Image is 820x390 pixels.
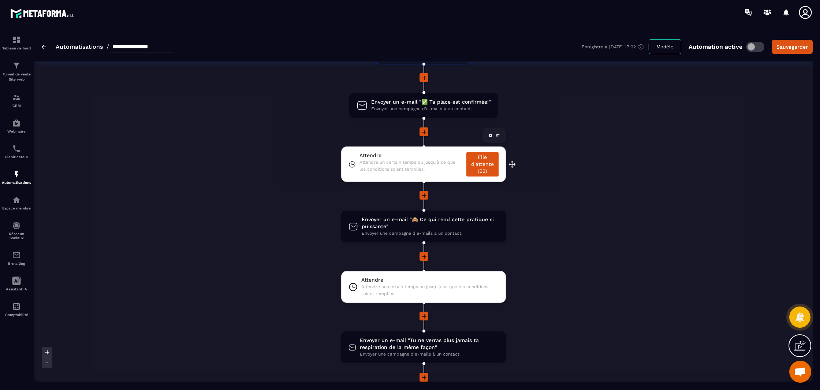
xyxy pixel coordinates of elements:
[2,181,31,185] p: Automatisations
[12,61,21,70] img: formation
[359,152,463,159] span: Attendre
[359,159,463,173] span: Attendre un certain temps ou jusqu'à ce que les conditions soient remplies.
[789,361,811,383] div: Ouvrir le chat
[42,45,46,49] img: arrow
[12,221,21,230] img: social-network
[2,287,31,291] p: Assistant IA
[582,44,649,50] div: Enregistré à
[2,155,31,159] p: Planificateur
[2,206,31,210] p: Espace membre
[10,7,76,20] img: logo
[466,152,499,177] a: File d'attente (33)
[371,99,491,105] span: Envoyer un e-mail "✅ Ta place est confirmée!"
[12,251,21,260] img: email
[2,46,31,50] p: Tableau de bord
[12,144,21,153] img: scheduler
[2,164,31,190] a: automationsautomationsAutomatisations
[371,105,491,112] span: Envoyer une campagne d'e-mails à un contact.
[772,40,813,54] button: Sauvegarder
[2,297,31,322] a: accountantaccountantComptabilité
[361,283,499,297] span: Attendre un certain temps ou jusqu'à ce que les conditions soient remplies.
[2,216,31,245] a: social-networksocial-networkRéseaux Sociaux
[2,245,31,271] a: emailemailE-mailing
[362,216,499,230] span: Envoyer un e-mail "🙈 Ce qui rend cette pratique si puissante"
[2,104,31,108] p: CRM
[2,113,31,139] a: automationsautomationsWebinaire
[107,43,109,50] span: /
[776,43,808,51] div: Sauvegarder
[2,30,31,56] a: formationformationTableau de bord
[2,139,31,164] a: schedulerschedulerPlanificateur
[609,44,636,49] p: [DATE] 17:22
[12,170,21,179] img: automations
[12,196,21,204] img: automations
[12,93,21,102] img: formation
[2,261,31,265] p: E-mailing
[360,351,499,358] span: Envoyer une campagne d'e-mails à un contact.
[649,39,681,54] button: Modèle
[12,302,21,311] img: accountant
[12,36,21,44] img: formation
[2,72,31,82] p: Tunnel de vente Site web
[689,43,742,50] p: Automation active
[2,88,31,113] a: formationformationCRM
[2,190,31,216] a: automationsautomationsEspace membre
[2,313,31,317] p: Comptabilité
[56,43,103,50] a: Automatisations
[2,56,31,88] a: formationformationTunnel de vente Site web
[2,129,31,133] p: Webinaire
[12,119,21,127] img: automations
[361,276,499,283] span: Attendre
[2,271,31,297] a: Assistant IA
[360,337,499,351] span: Envoyer un e-mail "Tu ne verras plus jamais ta respiration de la même façon"
[2,232,31,240] p: Réseaux Sociaux
[362,230,499,237] span: Envoyer une campagne d'e-mails à un contact.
